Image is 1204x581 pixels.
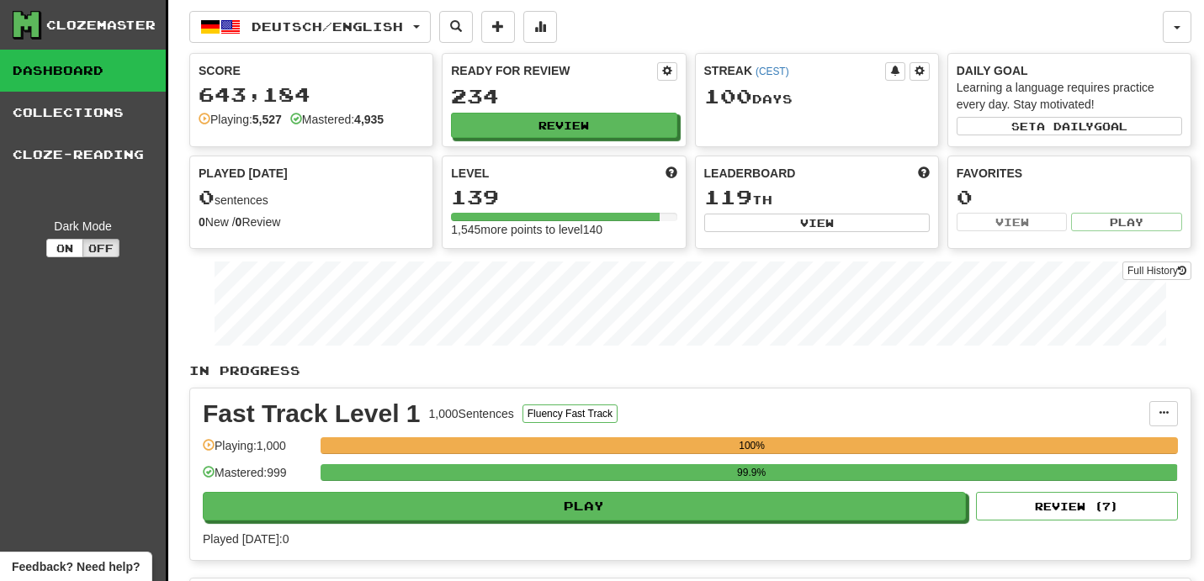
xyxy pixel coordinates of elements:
a: (CEST) [756,66,789,77]
div: Streak [704,62,885,79]
p: In Progress [189,362,1191,379]
div: 99.9% [326,464,1177,481]
span: Deutsch / English [252,19,403,34]
div: 1,000 Sentences [429,405,514,422]
button: Review [451,113,676,138]
div: Mastered: 999 [203,464,312,492]
div: Ready for Review [451,62,656,79]
button: Off [82,239,119,257]
strong: 5,527 [252,113,282,126]
span: 119 [704,185,752,209]
button: Fluency Fast Track [522,404,618,423]
span: a daily [1037,120,1094,132]
a: Full History [1122,261,1191,280]
button: View [957,213,1068,231]
div: Playing: [199,111,282,128]
div: 643,184 [199,84,424,105]
button: Review (7) [976,492,1178,520]
div: 139 [451,187,676,208]
div: sentences [199,187,424,209]
div: 0 [957,187,1182,208]
div: Learning a language requires practice every day. Stay motivated! [957,79,1182,113]
span: Level [451,165,489,182]
span: Played [DATE] [199,165,288,182]
div: Fast Track Level 1 [203,401,421,426]
button: Play [203,492,966,520]
span: Score more points to level up [666,165,677,182]
div: Mastered: [290,111,384,128]
button: View [704,214,930,232]
button: On [46,239,83,257]
div: Favorites [957,165,1182,182]
button: Deutsch/English [189,11,431,43]
strong: 0 [236,215,242,229]
button: More stats [523,11,557,43]
button: Play [1071,213,1182,231]
div: th [704,187,930,209]
strong: 4,935 [354,113,384,126]
div: 100% [326,437,1178,454]
div: New / Review [199,214,424,230]
div: Dark Mode [13,218,153,235]
span: 100 [704,84,752,108]
span: This week in points, UTC [918,165,930,182]
div: Daily Goal [957,62,1182,79]
div: Day s [704,86,930,108]
button: Add sentence to collection [481,11,515,43]
div: 234 [451,86,676,107]
span: Leaderboard [704,165,796,182]
span: 0 [199,185,215,209]
div: Score [199,62,424,79]
div: Clozemaster [46,17,156,34]
strong: 0 [199,215,205,229]
span: Open feedback widget [12,558,140,575]
div: Playing: 1,000 [203,437,312,465]
div: 1,545 more points to level 140 [451,221,676,238]
button: Search sentences [439,11,473,43]
span: Played [DATE]: 0 [203,532,289,546]
button: Seta dailygoal [957,117,1182,135]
